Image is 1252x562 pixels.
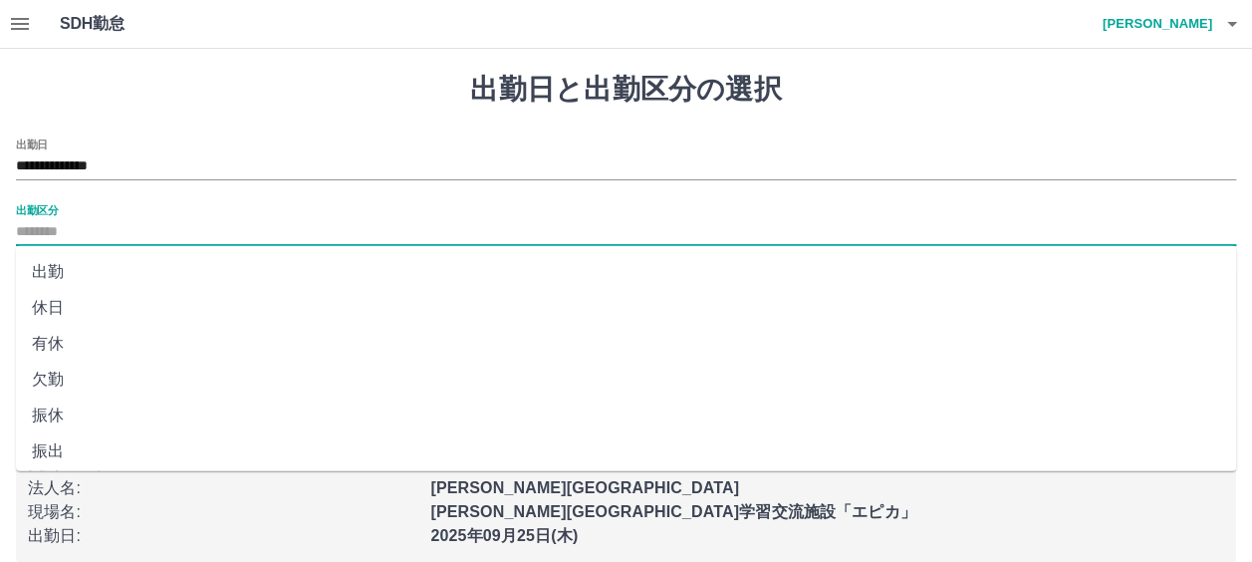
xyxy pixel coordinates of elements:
li: 振休 [16,398,1236,433]
li: 有休 [16,326,1236,362]
b: 2025年09月25日(木) [430,527,578,544]
li: 出勤 [16,254,1236,290]
li: 振出 [16,433,1236,469]
h1: 出勤日と出勤区分の選択 [16,73,1236,107]
p: 現場名 : [28,500,418,524]
b: [PERSON_NAME][GEOGRAPHIC_DATA]学習交流施設「エピカ」 [430,503,915,520]
li: 欠勤 [16,362,1236,398]
b: [PERSON_NAME][GEOGRAPHIC_DATA] [430,479,739,496]
li: 遅刻等 [16,469,1236,505]
li: 休日 [16,290,1236,326]
label: 出勤区分 [16,202,58,217]
p: 出勤日 : [28,524,418,548]
p: 法人名 : [28,476,418,500]
label: 出勤日 [16,137,48,151]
